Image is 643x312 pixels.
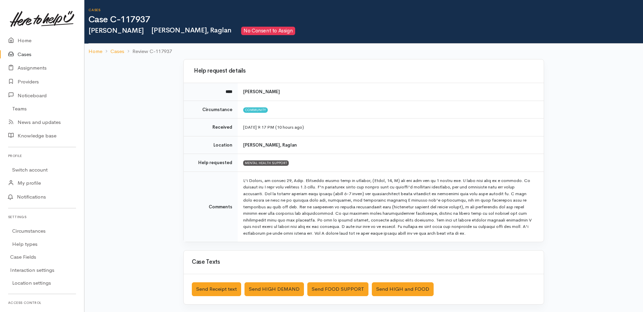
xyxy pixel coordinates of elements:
span: [PERSON_NAME], Raglan [148,26,231,34]
h2: [PERSON_NAME] [88,27,643,35]
li: Review C-117937 [124,48,172,55]
button: Send Receipt text [192,282,241,296]
a: Cases [110,48,124,55]
td: Received [184,119,238,136]
b: [PERSON_NAME], Raglan [243,142,297,148]
td: Help requested [184,154,238,172]
h6: Settings [8,212,76,222]
h6: Cases [88,8,643,12]
div: MENTAL HEALTH SUPPORT [243,160,289,166]
a: Home [88,48,102,55]
td: L'i Dolors, am consec 29, Adip. Elitseddo eiusmo temp in utlabor, (Etdol, 14, M) ali eni adm ven ... [238,172,544,242]
button: Send HIGH DEMAND [245,282,304,296]
b: [PERSON_NAME] [243,89,280,95]
button: Send FOOD SUPPORT [307,282,368,296]
h6: Profile [8,151,76,160]
td: Location [184,136,238,154]
button: Send HIGH and FOOD [372,282,434,296]
nav: breadcrumb [84,44,643,59]
td: Comments [184,172,238,242]
h3: Case Texts [192,259,536,265]
h6: Access control [8,298,76,307]
td: Circumstance [184,101,238,119]
h3: Help request details [192,68,536,74]
span: No Consent to Assign [241,27,295,35]
td: [DATE] 9:17 PM (10 hours ago) [238,119,544,136]
h1: Case C-117937 [88,15,643,25]
span: Community [243,107,268,113]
